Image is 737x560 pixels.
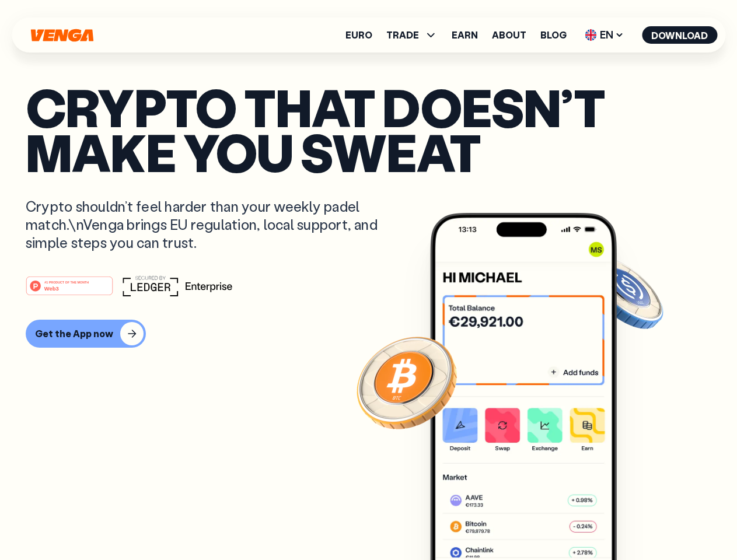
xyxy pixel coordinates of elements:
p: Crypto shouldn’t feel harder than your weekly padel match.\nVenga brings EU regulation, local sup... [26,197,394,252]
img: USDC coin [582,251,666,335]
a: Earn [452,30,478,40]
svg: Home [29,29,95,42]
a: Blog [540,30,567,40]
span: EN [581,26,628,44]
a: Get the App now [26,320,711,348]
tspan: #1 PRODUCT OF THE MONTH [44,280,89,283]
span: TRADE [386,30,419,40]
button: Download [642,26,717,44]
a: About [492,30,526,40]
tspan: Web3 [44,285,59,291]
img: flag-uk [585,29,596,41]
div: Get the App now [35,328,113,339]
p: Crypto that doesn’t make you sweat [26,85,711,174]
a: Euro [345,30,372,40]
button: Get the App now [26,320,146,348]
span: TRADE [386,28,438,42]
a: #1 PRODUCT OF THE MONTHWeb3 [26,283,113,298]
img: Bitcoin [354,330,459,435]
